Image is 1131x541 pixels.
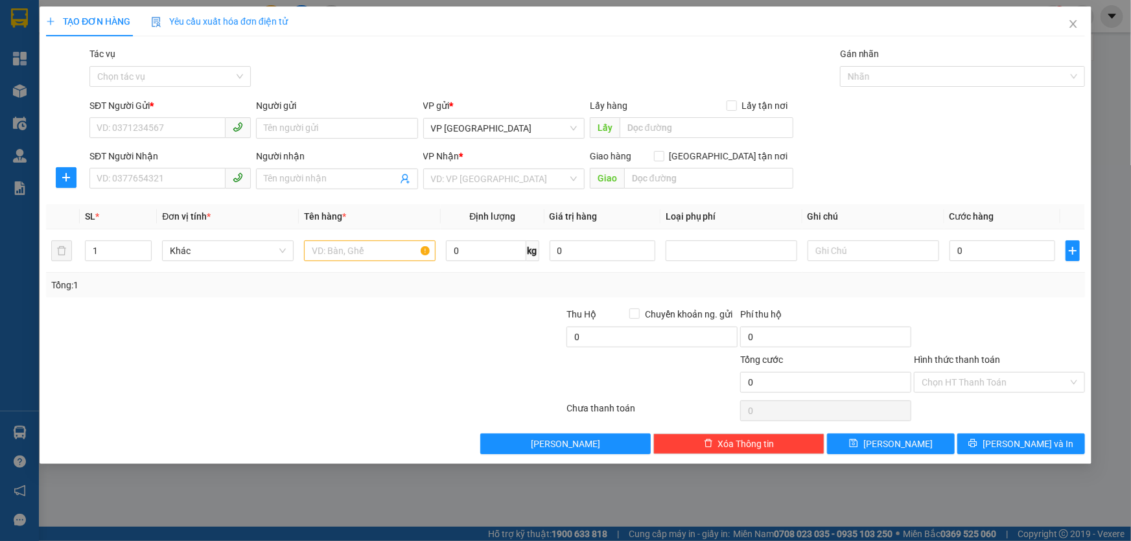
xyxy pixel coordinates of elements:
[1055,6,1091,43] button: Close
[957,433,1085,454] button: printer[PERSON_NAME] và In
[121,32,542,48] li: Cổ Đạm, xã [GEOGRAPHIC_DATA], [GEOGRAPHIC_DATA]
[431,119,577,138] span: VP Xuân Giang
[660,204,802,229] th: Loại phụ phí
[46,16,130,27] span: TẠO ĐƠN HÀNG
[151,16,288,27] span: Yêu cầu xuất hóa đơn điện tử
[863,437,933,451] span: [PERSON_NAME]
[704,439,713,449] span: delete
[624,168,793,189] input: Dọc đường
[737,98,793,113] span: Lấy tận nơi
[640,307,738,321] span: Chuyển khoản ng. gửi
[51,240,72,261] button: delete
[969,439,978,449] span: printer
[590,100,627,111] span: Lấy hàng
[121,48,542,64] li: Hotline: 1900252555
[423,151,460,161] span: VP Nhận
[914,354,1000,365] label: Hình thức thanh toán
[480,433,651,454] button: [PERSON_NAME]
[57,172,76,183] span: plus
[400,174,410,184] span: user-add
[256,98,417,113] div: Người gửi
[653,433,824,454] button: deleteXóa Thông tin
[89,98,251,113] div: SĐT Người Gửi
[550,211,598,222] span: Giá trị hàng
[469,211,515,222] span: Định lượng
[89,49,115,59] label: Tác vụ
[840,49,880,59] label: Gán nhãn
[590,168,624,189] span: Giao
[170,241,286,260] span: Khác
[1066,246,1079,256] span: plus
[740,307,911,327] div: Phí thu hộ
[808,240,939,261] input: Ghi Chú
[531,437,600,451] span: [PERSON_NAME]
[304,240,436,261] input: VD: Bàn, Ghế
[827,433,955,454] button: save[PERSON_NAME]
[151,17,161,27] img: icon
[566,401,740,424] div: Chưa thanh toán
[89,149,251,163] div: SĐT Người Nhận
[950,211,994,222] span: Cước hàng
[802,204,944,229] th: Ghi chú
[983,437,1074,451] span: [PERSON_NAME] và In
[46,17,55,26] span: plus
[256,149,417,163] div: Người nhận
[718,437,775,451] span: Xóa Thông tin
[16,94,193,137] b: GỬI : VP [GEOGRAPHIC_DATA]
[233,122,243,132] span: phone
[566,309,596,319] span: Thu Hộ
[1068,19,1079,29] span: close
[526,240,539,261] span: kg
[590,117,620,138] span: Lấy
[849,439,858,449] span: save
[423,98,585,113] div: VP gửi
[56,167,77,188] button: plus
[233,172,243,183] span: phone
[51,278,437,292] div: Tổng: 1
[664,149,793,163] span: [GEOGRAPHIC_DATA] tận nơi
[1066,240,1080,261] button: plus
[85,211,95,222] span: SL
[304,211,346,222] span: Tên hàng
[162,211,211,222] span: Đơn vị tính
[16,16,81,81] img: logo.jpg
[740,354,783,365] span: Tổng cước
[590,151,631,161] span: Giao hàng
[550,240,655,261] input: 0
[620,117,793,138] input: Dọc đường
